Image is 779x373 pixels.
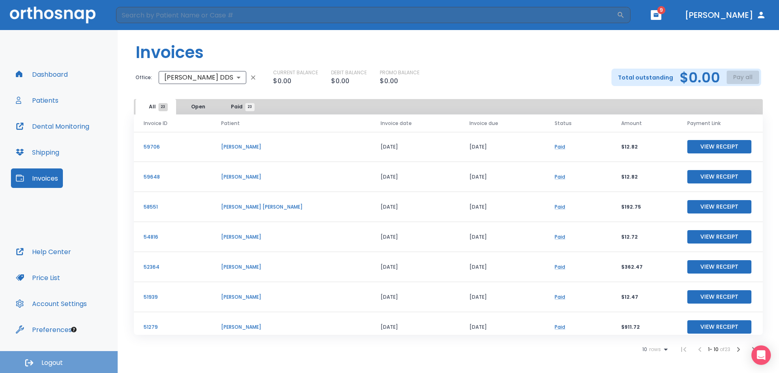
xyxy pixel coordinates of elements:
[687,320,751,334] button: View Receipt
[687,230,751,244] button: View Receipt
[11,91,63,110] button: Patients
[642,347,647,352] span: 10
[41,358,63,367] span: Logout
[116,7,617,23] input: Search by Patient Name or Case #
[621,263,668,271] p: $362.47
[245,103,254,111] span: 23
[621,293,668,301] p: $12.47
[221,263,361,271] p: [PERSON_NAME]
[555,323,565,330] a: Paid
[144,263,202,271] p: 52364
[136,99,262,114] div: tabs
[555,120,572,127] span: Status
[687,173,751,180] a: View Receipt
[460,192,545,222] td: [DATE]
[144,203,202,211] p: 58551
[144,120,168,127] span: Invoice ID
[460,312,545,342] td: [DATE]
[371,312,460,342] td: [DATE]
[221,143,361,151] p: [PERSON_NAME]
[11,116,94,136] button: Dental Monitoring
[371,162,460,192] td: [DATE]
[555,173,565,180] a: Paid
[11,142,64,162] button: Shipping
[380,69,420,76] p: PROMO BALANCE
[221,120,240,127] span: Patient
[555,293,565,300] a: Paid
[647,347,661,352] span: rows
[687,203,751,210] a: View Receipt
[555,203,565,210] a: Paid
[687,200,751,213] button: View Receipt
[331,76,349,86] p: $0.00
[687,143,751,150] a: View Receipt
[460,282,545,312] td: [DATE]
[331,69,367,76] p: DEBIT BALANCE
[11,268,65,287] a: Price List
[621,203,668,211] p: $192.75
[221,173,361,181] p: [PERSON_NAME]
[221,323,361,331] p: [PERSON_NAME]
[273,76,291,86] p: $0.00
[159,69,246,86] div: [PERSON_NAME] DDS
[621,143,668,151] p: $12.82
[136,74,152,81] p: Office:
[381,120,412,127] span: Invoice date
[11,65,73,84] button: Dashboard
[687,260,751,274] button: View Receipt
[158,103,168,111] span: 23
[371,132,460,162] td: [DATE]
[682,8,769,22] button: [PERSON_NAME]
[221,203,361,211] p: [PERSON_NAME] [PERSON_NAME]
[178,99,218,114] button: Open
[618,73,673,82] p: Total outstanding
[144,173,202,181] p: 59648
[460,222,545,252] td: [DATE]
[11,242,76,261] button: Help Center
[144,293,202,301] p: 51939
[555,143,565,150] a: Paid
[371,192,460,222] td: [DATE]
[10,6,96,23] img: Orthosnap
[555,263,565,270] a: Paid
[371,282,460,312] td: [DATE]
[70,326,77,333] div: Tooltip anchor
[11,294,92,313] button: Account Settings
[687,323,751,330] a: View Receipt
[687,233,751,240] a: View Receipt
[751,345,771,365] div: Open Intercom Messenger
[720,346,730,353] span: of 23
[11,168,63,188] button: Invoices
[144,143,202,151] p: 59706
[687,263,751,270] a: View Receipt
[273,69,318,76] p: CURRENT BALANCE
[460,132,545,162] td: [DATE]
[621,233,668,241] p: $12.72
[621,120,642,127] span: Amount
[221,233,361,241] p: [PERSON_NAME]
[555,233,565,240] a: Paid
[621,323,668,331] p: $911.72
[621,173,668,181] p: $12.82
[231,103,250,110] span: Paid
[687,120,721,127] span: Payment Link
[680,71,720,84] h2: $0.00
[144,323,202,331] p: 51279
[371,252,460,282] td: [DATE]
[371,222,460,252] td: [DATE]
[380,76,398,86] p: $0.00
[687,293,751,300] a: View Receipt
[460,252,545,282] td: [DATE]
[11,320,77,339] button: Preferences
[149,103,163,110] span: All
[657,6,665,14] span: 9
[460,162,545,192] td: [DATE]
